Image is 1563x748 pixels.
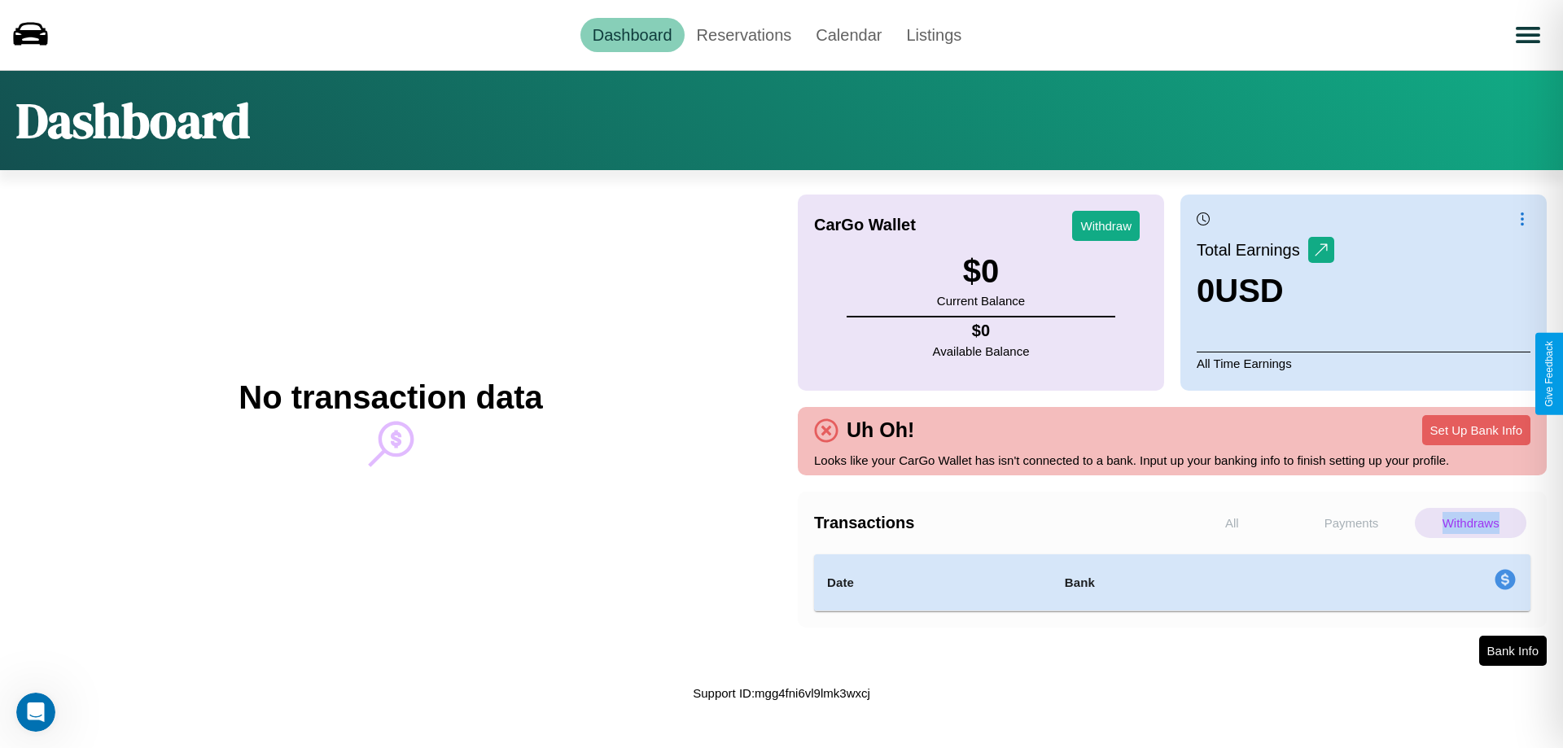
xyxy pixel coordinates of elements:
[933,340,1030,362] p: Available Balance
[16,693,55,732] iframe: Intercom live chat
[803,18,894,52] a: Calendar
[894,18,974,52] a: Listings
[1065,573,1291,593] h4: Bank
[16,87,250,154] h1: Dashboard
[827,573,1039,593] h4: Date
[685,18,804,52] a: Reservations
[1197,352,1530,374] p: All Time Earnings
[814,554,1530,611] table: simple table
[814,449,1530,471] p: Looks like your CarGo Wallet has isn't connected to a bank. Input up your banking info to finish ...
[1072,211,1140,241] button: Withdraw
[693,682,870,704] p: Support ID: mgg4fni6vl9lmk3wxcj
[814,216,916,234] h4: CarGo Wallet
[1422,415,1530,445] button: Set Up Bank Info
[1197,273,1334,309] h3: 0 USD
[933,322,1030,340] h4: $ 0
[580,18,685,52] a: Dashboard
[937,253,1025,290] h3: $ 0
[1296,508,1408,538] p: Payments
[239,379,542,416] h2: No transaction data
[1543,341,1555,407] div: Give Feedback
[838,418,922,442] h4: Uh Oh!
[1479,636,1547,666] button: Bank Info
[814,514,1172,532] h4: Transactions
[1197,235,1308,265] p: Total Earnings
[1176,508,1288,538] p: All
[1505,12,1551,58] button: Open menu
[1415,508,1526,538] p: Withdraws
[937,290,1025,312] p: Current Balance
